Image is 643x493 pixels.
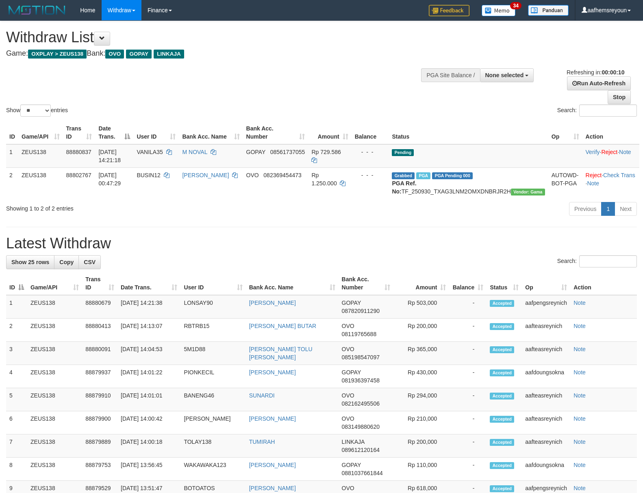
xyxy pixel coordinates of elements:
span: LINKAJA [154,50,184,59]
a: [PERSON_NAME] [249,415,296,422]
a: 1 [601,202,615,216]
td: [DATE] 14:00:42 [117,411,180,434]
td: ZEUS138 [27,434,82,458]
td: PIONKECIL [180,365,245,388]
th: User ID: activate to sort column ascending [133,121,179,144]
td: [DATE] 14:01:22 [117,365,180,388]
td: 88879910 [82,388,117,411]
th: Date Trans.: activate to sort column descending [95,121,133,144]
span: Pending [392,149,414,156]
td: - [449,295,487,319]
td: - [449,411,487,434]
input: Search: [579,255,637,267]
span: Accepted [490,485,514,492]
img: panduan.png [528,5,569,16]
span: OVO [246,172,259,178]
a: Note [573,323,586,329]
span: Rp 1.250.000 [311,172,337,187]
b: PGA Ref. No: [392,180,416,195]
a: [PERSON_NAME] [249,462,296,468]
select: Showentries [20,104,51,117]
td: aafteasreynich [522,434,570,458]
a: Run Auto-Refresh [567,76,631,90]
a: Reject [586,172,602,178]
td: 8 [6,458,27,481]
td: Rp 430,000 [393,365,449,388]
span: Vendor URL: https://trx31.1velocity.biz [511,189,545,195]
td: - [449,458,487,481]
a: Next [615,202,637,216]
th: User ID: activate to sort column ascending [180,272,245,295]
span: CSV [84,259,96,265]
td: LONSAY90 [180,295,245,319]
td: 5M1D88 [180,342,245,365]
span: VANILA35 [137,149,163,155]
td: 2 [6,319,27,342]
th: Balance: activate to sort column ascending [449,272,487,295]
td: · · [582,144,639,168]
span: Copy 08561737055 to clipboard [270,149,305,155]
a: Note [573,462,586,468]
td: 5 [6,388,27,411]
label: Show entries [6,104,68,117]
td: WAKAWAKA123 [180,458,245,481]
th: ID [6,121,18,144]
td: Rp 503,000 [393,295,449,319]
div: - - - [355,171,386,179]
strong: 00:00:10 [602,69,624,76]
span: Accepted [490,393,514,400]
td: 1 [6,144,18,168]
td: aafpengsreynich [522,295,570,319]
span: Copy 081936397458 to clipboard [342,377,380,384]
img: Button%20Memo.svg [482,5,516,16]
a: M NOVAL [182,149,207,155]
span: OVO [342,323,354,329]
td: 88879900 [82,411,117,434]
td: [PERSON_NAME] [180,411,245,434]
td: ZEUS138 [27,365,82,388]
a: Verify [586,149,600,155]
a: [PERSON_NAME] [249,369,296,376]
td: 4 [6,365,27,388]
th: Bank Acc. Number: activate to sort column ascending [339,272,394,295]
img: Feedback.jpg [429,5,469,16]
td: Rp 110,000 [393,458,449,481]
td: Rp 200,000 [393,319,449,342]
a: [PERSON_NAME] [249,300,296,306]
td: 88879753 [82,458,117,481]
span: Accepted [490,416,514,423]
td: 88879889 [82,434,117,458]
div: - - - [355,148,386,156]
span: GOPAY [342,300,361,306]
span: OVO [342,415,354,422]
td: ZEUS138 [27,411,82,434]
td: aafteasreynich [522,319,570,342]
a: Note [573,369,586,376]
th: Amount: activate to sort column ascending [308,121,351,144]
span: OVO [342,485,354,491]
th: Bank Acc. Number: activate to sort column ascending [243,121,308,144]
span: Copy [59,259,74,265]
a: Stop [608,90,631,104]
a: Check Trans [603,172,635,178]
a: Note [573,485,586,491]
td: ZEUS138 [18,167,63,199]
span: GOPAY [126,50,152,59]
td: 1 [6,295,27,319]
span: Copy 085198547097 to clipboard [342,354,380,361]
span: [DATE] 14:21:18 [98,149,121,163]
th: Bank Acc. Name: activate to sort column ascending [179,121,243,144]
td: aafteasreynich [522,388,570,411]
td: Rp 210,000 [393,411,449,434]
a: TUMIRAH [249,439,275,445]
th: Op: activate to sort column ascending [548,121,582,144]
td: ZEUS138 [18,144,63,168]
span: Accepted [490,462,514,469]
span: LINKAJA [342,439,365,445]
a: [PERSON_NAME] BUTAR [249,323,316,329]
td: ZEUS138 [27,388,82,411]
label: Search: [557,104,637,117]
h1: Latest Withdraw [6,235,637,252]
a: Note [619,149,631,155]
td: Rp 365,000 [393,342,449,365]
